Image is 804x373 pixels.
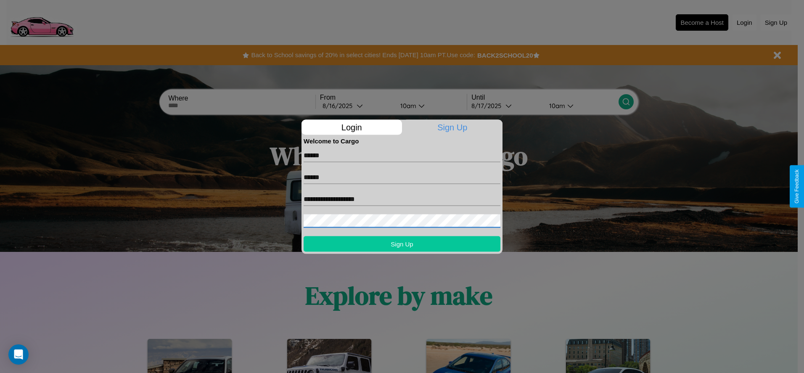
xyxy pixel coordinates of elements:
[794,169,800,204] div: Give Feedback
[8,344,29,365] div: Open Intercom Messenger
[301,119,402,135] p: Login
[402,119,503,135] p: Sign Up
[304,137,500,144] h4: Welcome to Cargo
[304,236,500,251] button: Sign Up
